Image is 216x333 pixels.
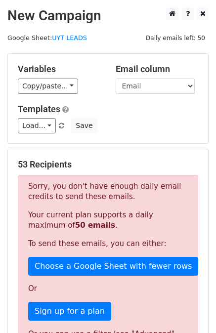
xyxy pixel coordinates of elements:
h5: Variables [18,64,101,75]
iframe: Chat Widget [167,286,216,333]
a: Choose a Google Sheet with fewer rows [28,257,198,276]
a: Daily emails left: 50 [142,34,209,42]
span: Daily emails left: 50 [142,33,209,43]
strong: 50 emails [75,221,115,230]
small: Google Sheet: [7,34,87,42]
p: Sorry, you don't have enough daily email credits to send these emails. [28,181,188,202]
p: To send these emails, you can either: [28,239,188,249]
a: Sign up for a plan [28,302,111,321]
a: Templates [18,104,60,114]
a: Load... [18,118,56,133]
h5: Email column [116,64,199,75]
p: Your current plan supports a daily maximum of . [28,210,188,231]
h2: New Campaign [7,7,209,24]
a: Copy/paste... [18,79,78,94]
button: Save [71,118,97,133]
p: Or [28,284,188,294]
h5: 53 Recipients [18,159,198,170]
a: UYT LEADS [52,34,87,42]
